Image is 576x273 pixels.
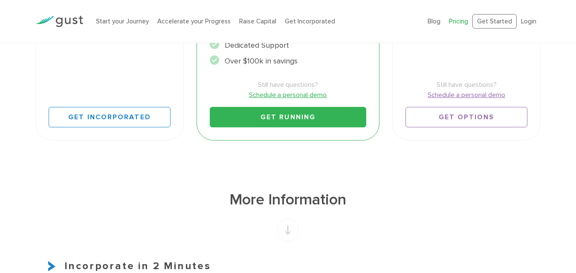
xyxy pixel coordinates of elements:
[96,17,149,25] a: Start your Journey
[48,261,58,271] img: Start Icon X2
[472,14,517,29] a: Get Started
[157,17,231,25] a: Accelerate your Progress
[210,40,366,51] li: Dedicated Support
[521,17,536,25] a: Login
[210,55,366,67] li: Over $100k in savings
[405,80,528,90] span: Still have questions?
[285,17,335,25] a: Get Incorporated
[49,107,171,127] a: Get Incorporated
[210,90,366,100] a: Schedule a personal demo
[35,190,541,210] h1: More Information
[239,17,276,25] a: Raise Capital
[449,17,468,25] a: Pricing
[210,107,366,127] a: Get Running
[405,90,528,100] a: Schedule a personal demo
[428,17,440,25] a: Blog
[405,107,528,127] a: Get Options
[35,16,83,27] img: Gust Logo
[210,80,366,90] span: Still have questions?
